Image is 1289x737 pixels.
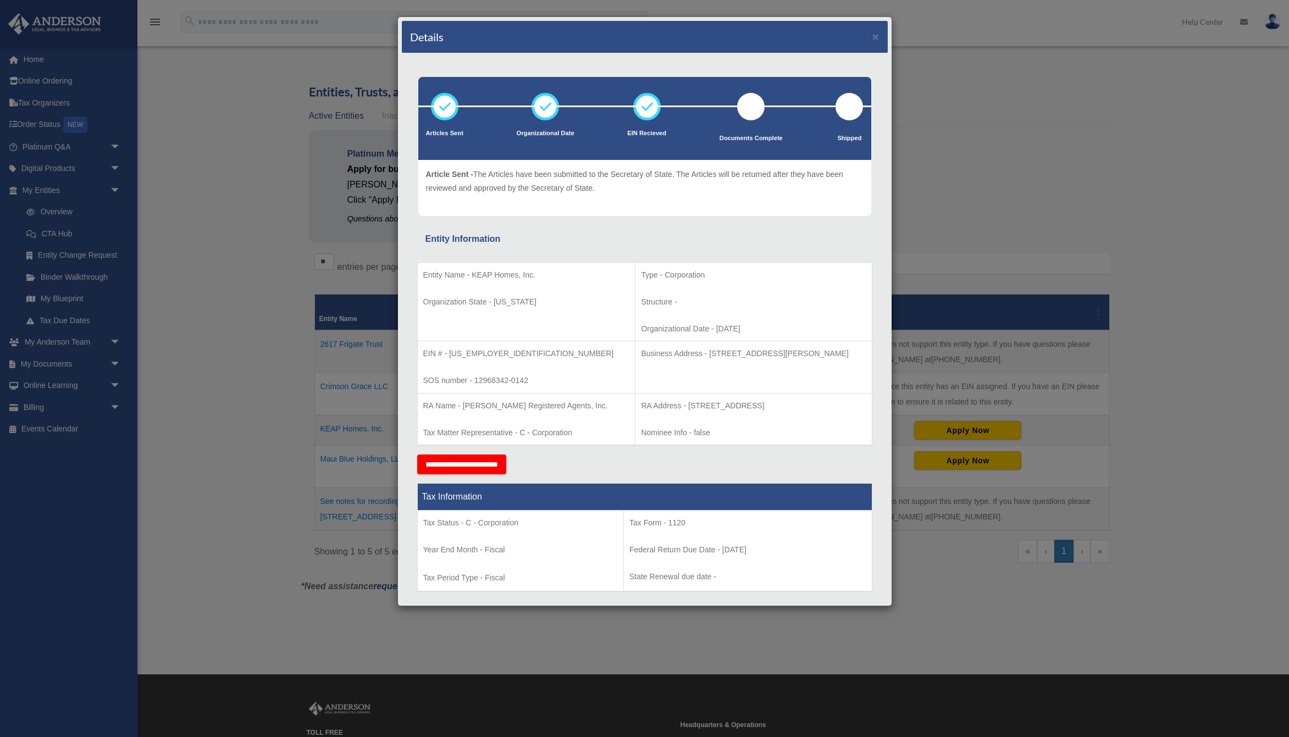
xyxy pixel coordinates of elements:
[641,322,866,336] p: Organizational Date - [DATE]
[641,399,866,413] p: RA Address - [STREET_ADDRESS]
[423,516,618,530] p: Tax Status - C - Corporation
[423,543,618,557] p: Year End Month - Fiscal
[641,295,866,309] p: Structure -
[720,133,783,144] p: Documents Complete
[641,426,866,440] p: Nominee Info - false
[641,347,866,361] p: Business Address - [STREET_ADDRESS][PERSON_NAME]
[629,570,866,584] p: State Renewal due date -
[426,170,473,179] span: Article Sent -
[423,426,630,440] p: Tax Matter Representative - C - Corporation
[641,268,866,282] p: Type - Corporation
[629,543,866,557] p: Federal Return Due Date - [DATE]
[417,511,623,592] td: Tax Period Type - Fiscal
[423,347,630,361] p: EIN # - [US_EMPLOYER_IDENTIFICATION_NUMBER]
[423,295,630,309] p: Organization State - [US_STATE]
[627,128,666,139] p: EIN Recieved
[872,31,879,42] button: ×
[410,29,444,45] h4: Details
[423,399,630,413] p: RA Name - [PERSON_NAME] Registered Agents, Inc.
[423,268,630,282] p: Entity Name - KEAP Homes, Inc.
[425,231,864,247] div: Entity Information
[426,128,463,139] p: Articles Sent
[517,128,574,139] p: Organizational Date
[836,133,863,144] p: Shipped
[417,484,872,511] th: Tax Information
[629,516,866,530] p: Tax Form - 1120
[426,168,864,195] p: The Articles have been submitted to the Secretary of State. The Articles will be returned after t...
[423,374,630,387] p: SOS number - 12968342-0142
